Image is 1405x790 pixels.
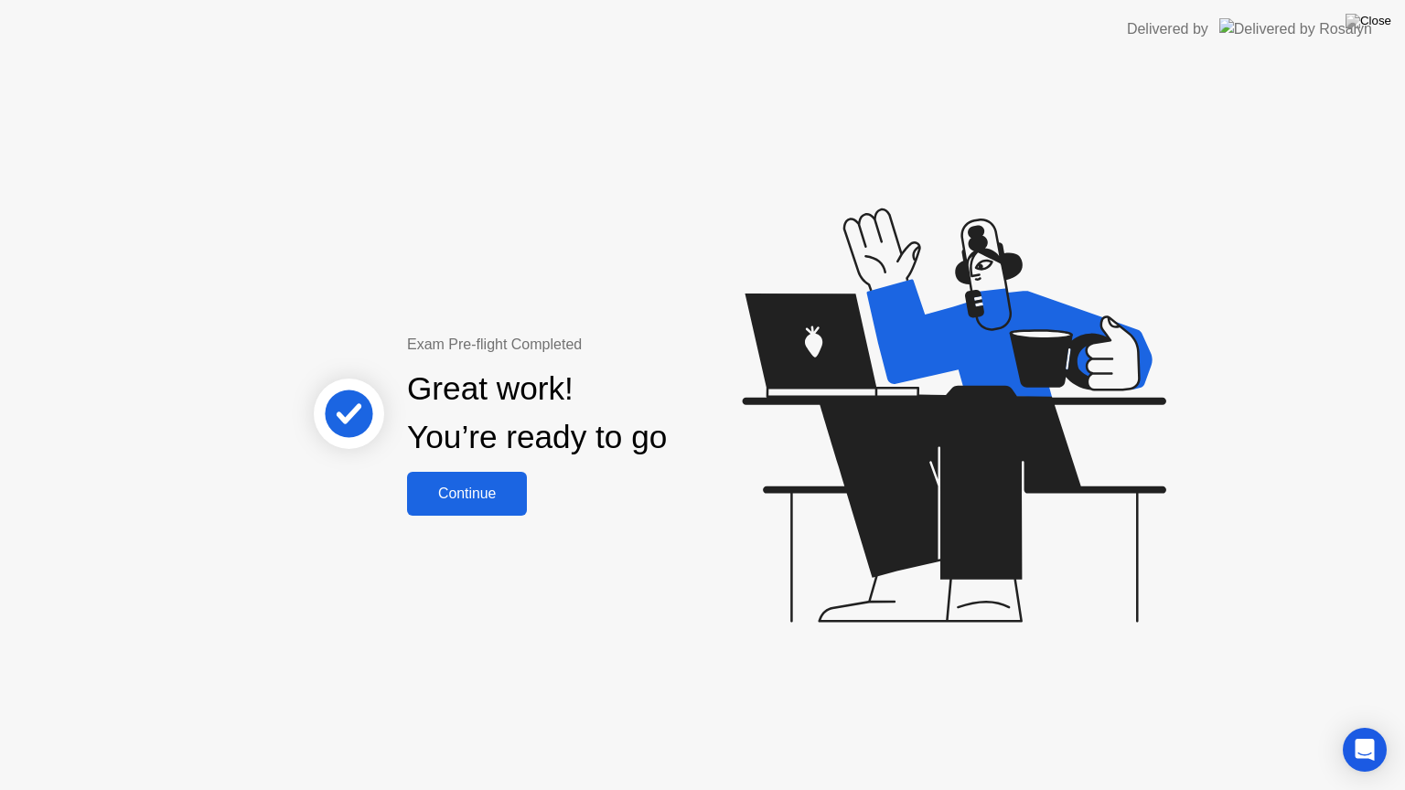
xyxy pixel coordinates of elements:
[407,365,667,462] div: Great work! You’re ready to go
[1219,18,1372,39] img: Delivered by Rosalyn
[1343,728,1387,772] div: Open Intercom Messenger
[1127,18,1208,40] div: Delivered by
[407,334,785,356] div: Exam Pre-flight Completed
[1346,14,1391,28] img: Close
[413,486,521,502] div: Continue
[407,472,527,516] button: Continue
